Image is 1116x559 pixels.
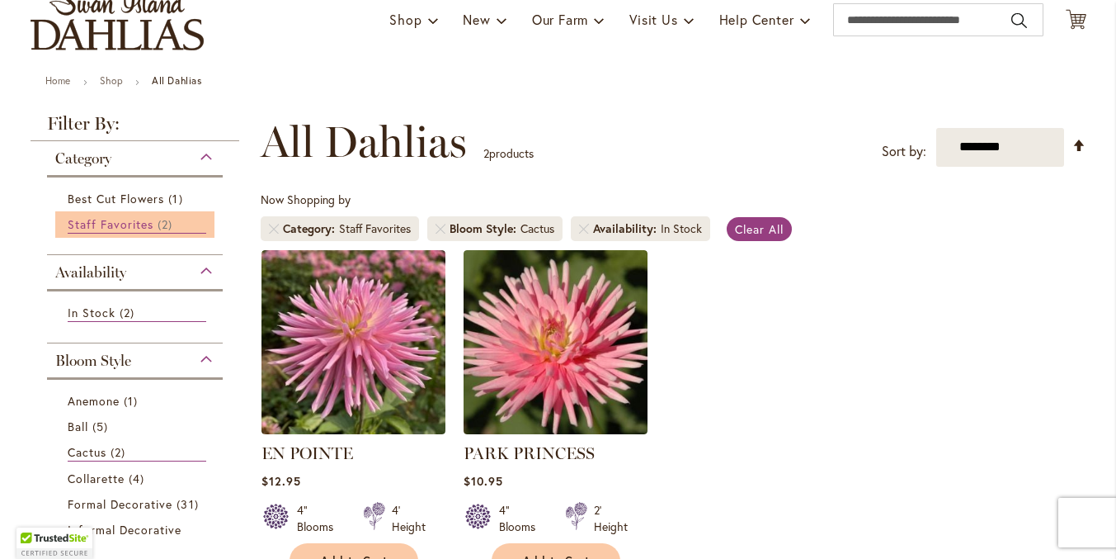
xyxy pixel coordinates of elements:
[68,470,207,487] a: Collarette 4
[261,250,445,434] img: EN POINTE
[68,522,182,538] span: Informal Decorative
[283,220,339,237] span: Category
[882,136,926,167] label: Sort by:
[719,11,794,28] span: Help Center
[168,190,186,207] span: 1
[68,418,207,435] a: Ball 5
[661,220,702,237] div: In Stock
[520,220,554,237] div: Cactus
[68,305,115,320] span: In Stock
[261,443,353,463] a: EN POINTE
[111,443,129,461] span: 2
[594,502,628,535] div: 2' Height
[45,74,71,87] a: Home
[120,304,139,321] span: 2
[55,263,126,282] span: Availability
[339,220,411,237] div: Staff Favorites
[55,149,111,168] span: Category
[464,422,647,438] a: PARK PRINCESS
[68,495,207,513] a: Formal Decorative 31
[392,502,426,535] div: 4' Height
[152,74,202,87] strong: All Dahlias
[68,392,207,410] a: Anemone 1
[450,220,520,237] span: Bloom Style
[463,11,490,28] span: New
[68,496,173,512] span: Formal Decorative
[55,352,131,370] span: Bloom Style
[593,220,661,237] span: Availability
[297,502,343,535] div: 4" Blooms
[464,473,503,489] span: $10.95
[269,224,279,234] a: Remove Category Staff Favorites
[727,217,792,241] a: Clear All
[436,224,445,234] a: Remove Bloom Style Cactus
[483,140,534,167] p: products
[68,444,106,460] span: Cactus
[68,443,207,462] a: Cactus 2
[261,117,467,167] span: All Dahlias
[12,500,59,547] iframe: Launch Accessibility Center
[483,145,489,161] span: 2
[464,250,647,434] img: PARK PRINCESS
[68,393,120,409] span: Anemone
[100,74,123,87] a: Shop
[31,115,240,141] strong: Filter By:
[532,11,588,28] span: Our Farm
[261,192,351,207] span: Now Shopping by
[124,392,142,410] span: 1
[68,191,165,206] span: Best Cut Flowers
[68,216,207,234] a: Staff Favorites
[579,224,589,234] a: Remove Availability In Stock
[68,521,207,556] a: Informal Decorative 39
[92,418,112,435] span: 5
[68,471,125,486] span: Collarette
[68,419,88,434] span: Ball
[158,216,177,233] span: 2
[261,473,301,489] span: $12.95
[68,304,207,322] a: In Stock 2
[464,443,595,463] a: PARK PRINCESS
[735,221,784,237] span: Clear All
[129,470,148,487] span: 4
[499,502,545,535] div: 4" Blooms
[261,422,445,438] a: EN POINTE
[68,190,207,207] a: Best Cut Flowers
[68,216,154,232] span: Staff Favorites
[389,11,421,28] span: Shop
[177,495,202,513] span: 31
[629,11,677,28] span: Visit Us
